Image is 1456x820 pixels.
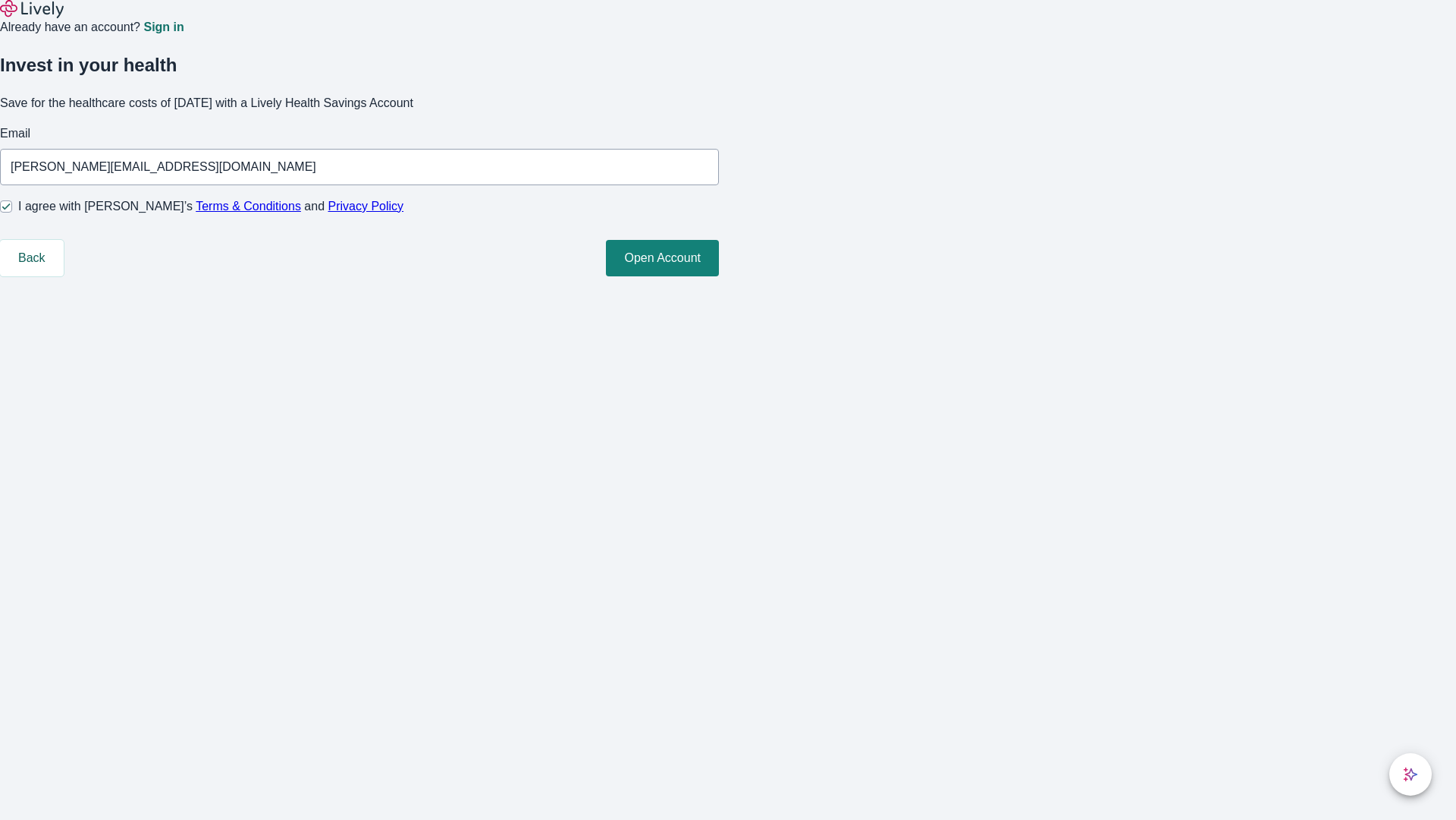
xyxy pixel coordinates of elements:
button: chat [1389,753,1432,796]
span: I agree with [PERSON_NAME]’s and [18,197,403,216]
button: Open Account [606,240,719,276]
svg: Lively AI Assistant [1403,767,1418,782]
a: Terms & Conditions [196,200,301,213]
a: Sign in [143,21,184,33]
a: Privacy Policy [328,200,404,213]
